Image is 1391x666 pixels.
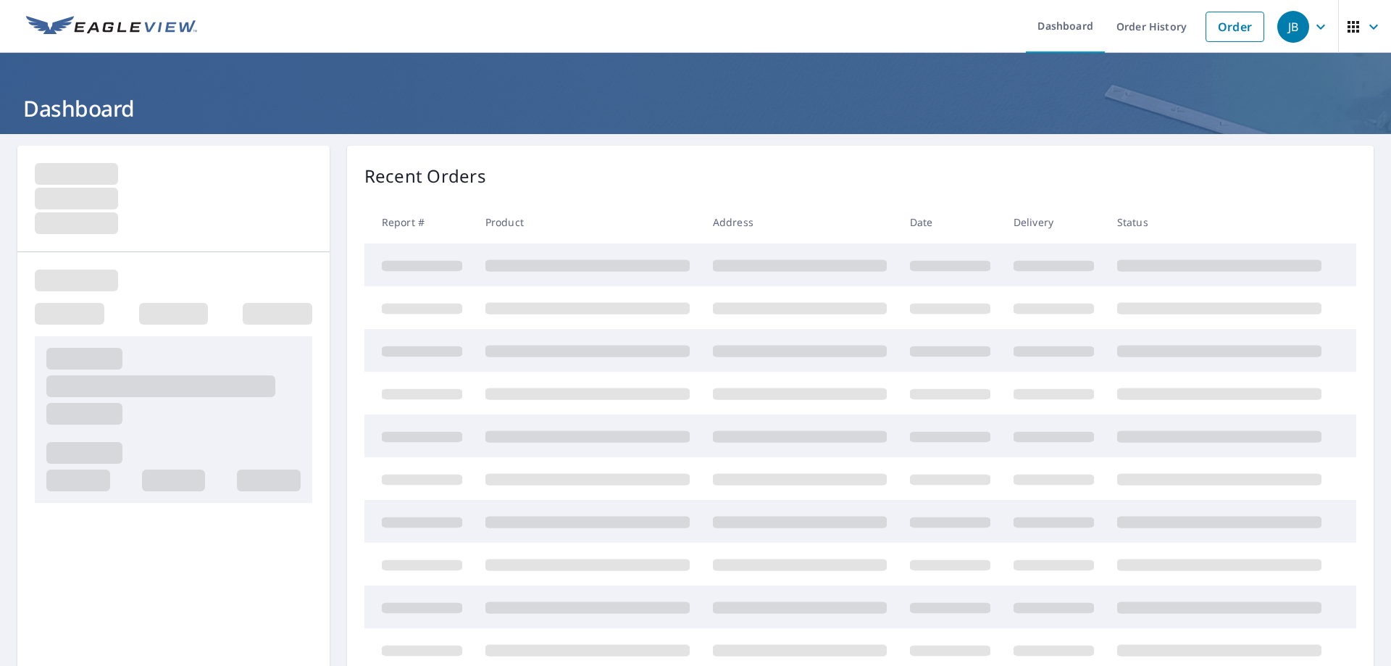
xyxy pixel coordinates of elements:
th: Report # [364,201,474,243]
th: Status [1106,201,1333,243]
img: EV Logo [26,16,197,38]
th: Delivery [1002,201,1106,243]
th: Address [701,201,898,243]
th: Date [898,201,1002,243]
div: JB [1277,11,1309,43]
h1: Dashboard [17,93,1374,123]
a: Order [1206,12,1264,42]
th: Product [474,201,701,243]
p: Recent Orders [364,163,486,189]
